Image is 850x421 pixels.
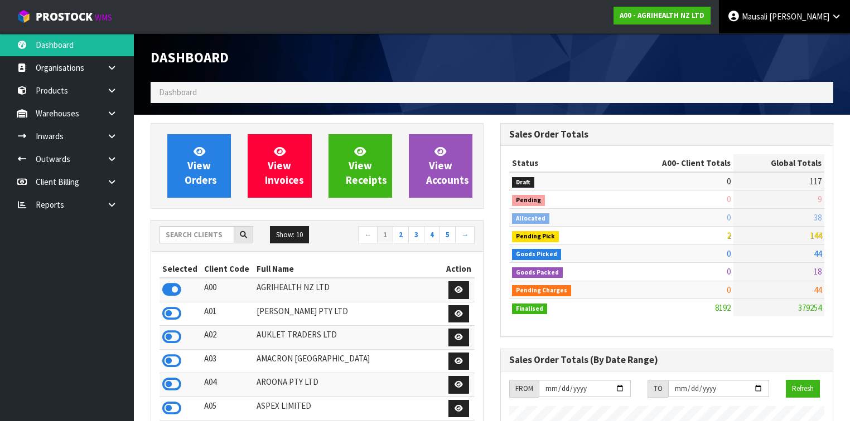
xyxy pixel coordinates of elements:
[393,226,409,244] a: 2
[377,226,393,244] a: 1
[786,380,820,398] button: Refresh
[727,285,731,295] span: 0
[512,303,547,315] span: Finalised
[662,158,676,168] span: A00
[17,9,31,23] img: cube-alt.png
[358,226,378,244] a: ←
[443,260,475,278] th: Action
[727,212,731,223] span: 0
[648,380,668,398] div: TO
[742,11,767,22] span: Mausali
[769,11,829,22] span: [PERSON_NAME]
[733,154,824,172] th: Global Totals
[727,248,731,259] span: 0
[159,87,197,97] span: Dashboard
[254,278,443,302] td: AGRIHEALTH NZ LTD
[727,266,731,277] span: 0
[270,226,309,244] button: Show: 10
[151,48,229,66] span: Dashboard
[254,326,443,350] td: AUKLET TRADERS LTD
[727,176,731,187] span: 0
[509,380,539,398] div: FROM
[512,213,549,224] span: Allocated
[620,11,704,20] strong: A00 - AGRIHEALTH NZ LTD
[254,349,443,373] td: AMACRON [GEOGRAPHIC_DATA]
[810,176,822,187] span: 117
[512,177,534,188] span: Draft
[329,134,392,198] a: ViewReceipts
[512,285,571,296] span: Pending Charges
[167,134,231,198] a: ViewOrders
[201,302,254,326] td: A01
[810,230,822,241] span: 144
[36,9,93,24] span: ProStock
[509,154,614,172] th: Status
[614,154,733,172] th: - Client Totals
[160,260,201,278] th: Selected
[440,226,456,244] a: 5
[512,267,563,278] span: Goods Packed
[160,226,234,243] input: Search clients
[248,134,311,198] a: ViewInvoices
[715,302,731,313] span: 8192
[201,349,254,373] td: A03
[95,12,112,23] small: WMS
[512,231,559,242] span: Pending Pick
[254,260,443,278] th: Full Name
[201,396,254,420] td: A05
[409,134,472,198] a: ViewAccounts
[509,355,824,365] h3: Sales Order Totals (By Date Range)
[814,248,822,259] span: 44
[818,194,822,204] span: 9
[201,260,254,278] th: Client Code
[254,373,443,397] td: AROONA PTY LTD
[512,249,561,260] span: Goods Picked
[614,7,711,25] a: A00 - AGRIHEALTH NZ LTD
[798,302,822,313] span: 379254
[346,145,387,187] span: View Receipts
[424,226,440,244] a: 4
[254,302,443,326] td: [PERSON_NAME] PTY LTD
[201,373,254,397] td: A04
[325,226,475,246] nav: Page navigation
[408,226,424,244] a: 3
[814,285,822,295] span: 44
[201,278,254,302] td: A00
[814,212,822,223] span: 38
[727,194,731,204] span: 0
[727,230,731,241] span: 2
[201,326,254,350] td: A02
[426,145,469,187] span: View Accounts
[512,195,545,206] span: Pending
[814,266,822,277] span: 18
[509,129,824,140] h3: Sales Order Totals
[185,145,217,187] span: View Orders
[254,396,443,420] td: ASPEX LIMITED
[265,145,304,187] span: View Invoices
[455,226,475,244] a: →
